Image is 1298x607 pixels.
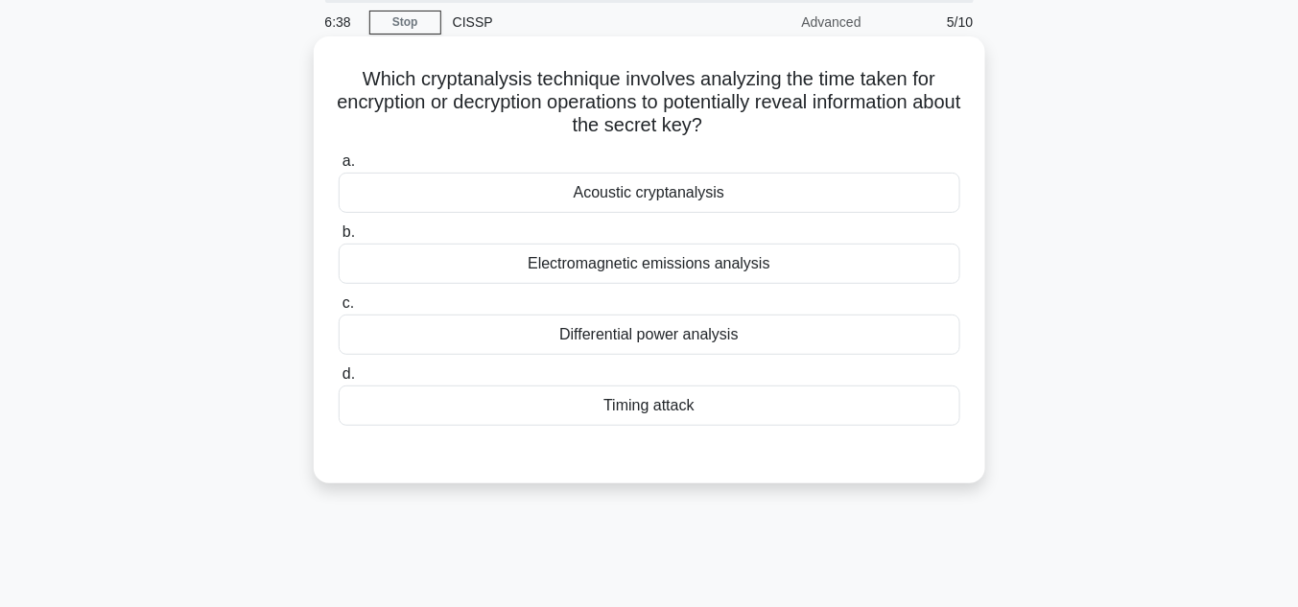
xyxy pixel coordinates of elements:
[339,173,960,213] div: Acoustic cryptanalysis
[342,152,355,169] span: a.
[339,385,960,426] div: Timing attack
[369,11,441,35] a: Stop
[314,3,369,41] div: 6:38
[873,3,985,41] div: 5/10
[342,365,355,382] span: d.
[337,67,962,138] h5: Which cryptanalysis technique involves analyzing the time taken for encryption or decryption oper...
[342,223,355,240] span: b.
[342,294,354,311] span: c.
[339,244,960,284] div: Electromagnetic emissions analysis
[705,3,873,41] div: Advanced
[441,3,705,41] div: CISSP
[339,315,960,355] div: Differential power analysis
